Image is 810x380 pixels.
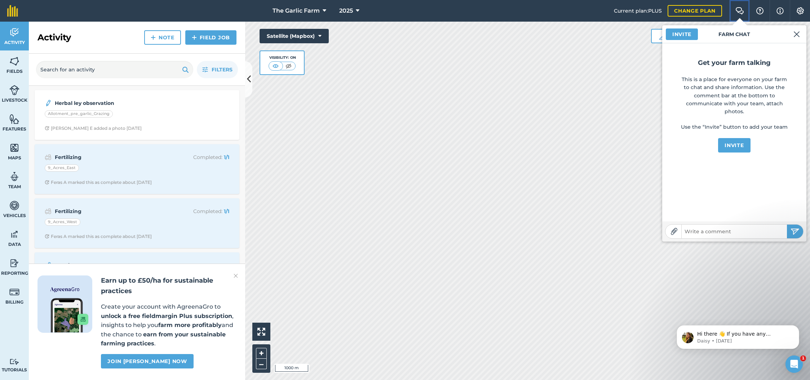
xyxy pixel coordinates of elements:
span: Current plan : PLUS [614,7,662,15]
img: Four arrows, one pointing top left, one top right, one bottom right and the last bottom left [257,328,265,336]
img: svg+xml;base64,PHN2ZyB4bWxucz0iaHR0cDovL3d3dy53My5vcmcvMjAwMC9zdmciIHdpZHRoPSIxOSIgaGVpZ2h0PSIyNC... [182,65,189,74]
img: Clock with arrow pointing clockwise [45,180,49,185]
img: svg+xml;base64,PHN2ZyB4bWxucz0iaHR0cDovL3d3dy53My5vcmcvMjAwMC9zdmciIHdpZHRoPSI1NiIgaGVpZ2h0PSI2MC... [9,114,19,124]
input: Search for an activity [36,61,193,78]
p: Message from Daisy, sent 7w ago [31,28,124,34]
img: svg+xml;base64,PD94bWwgdmVyc2lvbj0iMS4wIiBlbmNvZGluZz0idXRmLTgiPz4KPCEtLSBHZW5lcmF0b3I6IEFkb2JlIE... [45,153,52,162]
img: svg+xml;base64,PD94bWwgdmVyc2lvbj0iMS4wIiBlbmNvZGluZz0idXRmLTgiPz4KPCEtLSBHZW5lcmF0b3I6IEFkb2JlIE... [9,27,19,38]
img: svg+xml;base64,PD94bWwgdmVyc2lvbj0iMS4wIiBlbmNvZGluZz0idXRmLTgiPz4KPCEtLSBHZW5lcmF0b3I6IEFkb2JlIE... [9,258,19,269]
span: Filters [212,66,233,74]
img: svg+xml;base64,PHN2ZyB4bWxucz0iaHR0cDovL3d3dy53My5vcmcvMjAwMC9zdmciIHdpZHRoPSIxNyIgaGVpZ2h0PSIxNy... [776,6,784,15]
img: svg+xml;base64,PD94bWwgdmVyc2lvbj0iMS4wIiBlbmNvZGluZz0idXRmLTgiPz4KPCEtLSBHZW5lcmF0b3I6IEFkb2JlIE... [9,85,19,96]
img: Clock with arrow pointing clockwise [45,126,49,131]
img: svg+xml;base64,PHN2ZyB4bWxucz0iaHR0cDovL3d3dy53My5vcmcvMjAwMC9zdmciIHdpZHRoPSIyMiIgaGVpZ2h0PSIzMC... [793,30,800,39]
strong: earn from your sustainable farming practices [101,331,226,347]
div: Feras A marked this as complete about [DATE] [45,180,152,185]
div: 9_Acres_East [45,164,79,172]
span: 2025 [339,6,353,15]
img: Screenshot of the Gro app [51,298,88,332]
img: svg+xml;base64,PD94bWwgdmVyc2lvbj0iMS4wIiBlbmNvZGluZz0idXRmLTgiPz4KPCEtLSBHZW5lcmF0b3I6IEFkb2JlIE... [45,99,52,107]
button: Measure [651,29,704,43]
p: Completed : [172,153,229,161]
img: svg+xml;base64,PHN2ZyB4bWxucz0iaHR0cDovL3d3dy53My5vcmcvMjAwMC9zdmciIHdpZHRoPSIxNCIgaGVpZ2h0PSIyNC... [151,33,156,42]
iframe: Intercom notifications message [666,310,810,361]
a: Join [PERSON_NAME] now [101,354,193,368]
strong: 1 / 1 [224,154,229,160]
input: Write a comment [682,226,787,237]
img: svg+xml;base64,PHN2ZyB4bWxucz0iaHR0cDovL3d3dy53My5vcmcvMjAwMC9zdmciIHdpZHRoPSI1MCIgaGVpZ2h0PSI0MC... [284,62,293,70]
strong: Topping [55,261,169,269]
img: Two speech bubbles overlapping with the left bubble in the forefront [735,7,744,14]
h2: Get your farm talking [680,58,788,68]
img: svg+xml;base64,PHN2ZyB4bWxucz0iaHR0cDovL3d3dy53My5vcmcvMjAwMC9zdmciIHdpZHRoPSIyNSIgaGVpZ2h0PSIyNC... [791,227,800,236]
div: message notification from Daisy, 7w ago. Hi there 👋 If you have any questions about our pricing o... [11,15,133,39]
p: Completed : [172,207,229,215]
a: ToppingKings_Land_SZ55864876Clock with arrow pointing clockwise[PERSON_NAME] E added a photo abou... [39,257,235,298]
p: Hi there 👋 If you have any questions about our pricing or which plan is right for you, I’m here t... [31,21,124,28]
img: Ruler icon [659,32,666,40]
p: Create your account with AgreenaGro to , insights to help you and the chance to . [101,302,236,348]
button: + [256,348,267,359]
img: Profile image for Daisy [16,22,28,33]
button: Invite [666,28,698,40]
strong: Fertilizing [55,207,169,215]
button: – [256,359,267,369]
button: Invite [718,138,750,153]
a: Field Job [185,30,236,45]
img: A question mark icon [756,7,764,14]
button: Filters [197,61,238,78]
div: 9_Acres_West [45,218,80,226]
a: Change plan [668,5,722,17]
strong: unlock a free fieldmargin Plus subscription [101,313,232,319]
img: svg+xml;base64,PD94bWwgdmVyc2lvbj0iMS4wIiBlbmNvZGluZz0idXRmLTgiPz4KPCEtLSBHZW5lcmF0b3I6IEFkb2JlIE... [45,261,52,270]
strong: farm more profitably [158,322,222,328]
h3: Farm Chat [662,25,806,43]
img: svg+xml;base64,PD94bWwgdmVyc2lvbj0iMS4wIiBlbmNvZGluZz0idXRmLTgiPz4KPCEtLSBHZW5lcmF0b3I6IEFkb2JlIE... [9,229,19,240]
div: Visibility: On [269,55,296,61]
div: [PERSON_NAME] E added a photo [DATE] [45,125,142,131]
a: Herbal ley observationAllotment_pre_garlic_GrazingClock with arrow pointing clockwise[PERSON_NAME... [39,94,235,136]
img: A cog icon [796,7,805,14]
strong: 1 / 1 [224,208,229,215]
img: fieldmargin Logo [7,5,18,17]
h2: Activity [37,32,71,43]
img: svg+xml;base64,PD94bWwgdmVyc2lvbj0iMS4wIiBlbmNvZGluZz0idXRmLTgiPz4KPCEtLSBHZW5lcmF0b3I6IEFkb2JlIE... [9,358,19,365]
img: Paperclip icon [670,228,678,235]
img: svg+xml;base64,PHN2ZyB4bWxucz0iaHR0cDovL3d3dy53My5vcmcvMjAwMC9zdmciIHdpZHRoPSI1MCIgaGVpZ2h0PSI0MC... [271,62,280,70]
img: svg+xml;base64,PD94bWwgdmVyc2lvbj0iMS4wIiBlbmNvZGluZz0idXRmLTgiPz4KPCEtLSBHZW5lcmF0b3I6IEFkb2JlIE... [9,287,19,297]
h2: Earn up to £50/ha for sustainable practices [101,275,236,296]
img: svg+xml;base64,PHN2ZyB4bWxucz0iaHR0cDovL3d3dy53My5vcmcvMjAwMC9zdmciIHdpZHRoPSIyMiIgaGVpZ2h0PSIzMC... [234,271,238,280]
a: FertilizingCompleted: 1/19_Acres_WestClock with arrow pointing clockwiseFeras A marked this as co... [39,203,235,244]
strong: Herbal ley observation [55,99,169,107]
iframe: Intercom live chat [785,355,803,373]
img: svg+xml;base64,PHN2ZyB4bWxucz0iaHR0cDovL3d3dy53My5vcmcvMjAwMC9zdmciIHdpZHRoPSI1NiIgaGVpZ2h0PSI2MC... [9,142,19,153]
span: The Garlic Farm [273,6,320,15]
div: Allotment_pre_garlic_Grazing [45,110,113,118]
img: svg+xml;base64,PD94bWwgdmVyc2lvbj0iMS4wIiBlbmNvZGluZz0idXRmLTgiPz4KPCEtLSBHZW5lcmF0b3I6IEFkb2JlIE... [9,171,19,182]
span: 1 [800,355,806,361]
img: svg+xml;base64,PD94bWwgdmVyc2lvbj0iMS4wIiBlbmNvZGluZz0idXRmLTgiPz4KPCEtLSBHZW5lcmF0b3I6IEFkb2JlIE... [45,207,52,216]
div: Feras A marked this as complete about [DATE] [45,234,152,239]
p: This is a place for everyone on your farm to chat and share information. Use the comment bar at t... [680,75,788,116]
img: svg+xml;base64,PHN2ZyB4bWxucz0iaHR0cDovL3d3dy53My5vcmcvMjAwMC9zdmciIHdpZHRoPSI1NiIgaGVpZ2h0PSI2MC... [9,56,19,67]
button: Satellite (Mapbox) [260,29,329,43]
strong: Fertilizing [55,153,169,161]
a: FertilizingCompleted: 1/19_Acres_EastClock with arrow pointing clockwiseFeras A marked this as co... [39,149,235,190]
img: svg+xml;base64,PD94bWwgdmVyc2lvbj0iMS4wIiBlbmNvZGluZz0idXRmLTgiPz4KPCEtLSBHZW5lcmF0b3I6IEFkb2JlIE... [9,200,19,211]
p: Use the “Invite” button to add your team [680,123,788,131]
a: Note [144,30,181,45]
img: Clock with arrow pointing clockwise [45,234,49,239]
img: svg+xml;base64,PHN2ZyB4bWxucz0iaHR0cDovL3d3dy53My5vcmcvMjAwMC9zdmciIHdpZHRoPSIxNCIgaGVpZ2h0PSIyNC... [192,33,197,42]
